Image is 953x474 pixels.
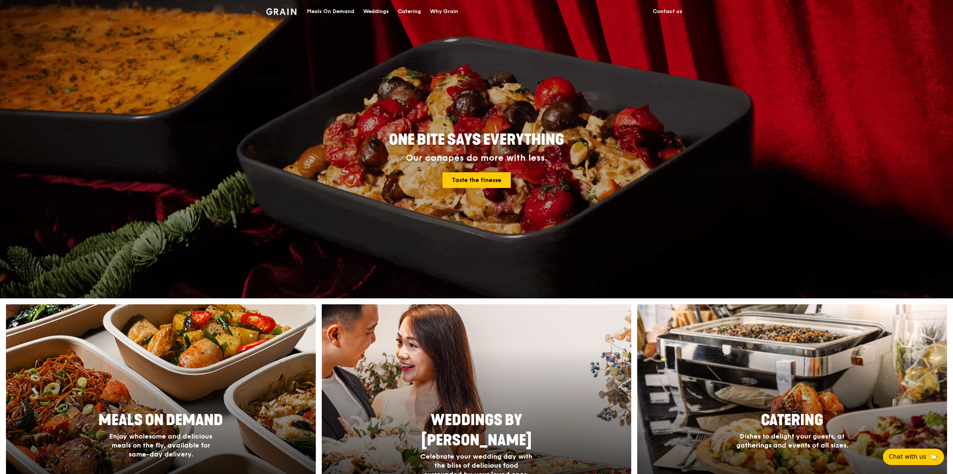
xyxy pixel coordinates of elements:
[266,8,296,15] img: Grain
[736,432,848,449] span: Dishes to delight your guests, at gatherings and events of all sizes.
[430,0,458,23] div: Why Grain
[342,153,611,163] div: Our canapés do more with less.
[359,0,393,23] a: Weddings
[307,0,354,23] div: Meals On Demand
[648,0,687,23] a: Contact us
[98,411,223,429] span: Meals On Demand
[761,411,823,429] span: Catering
[425,0,463,23] a: Why Grain
[929,452,938,461] span: 🦙
[389,131,564,149] span: ONE BITE SAYS EVERYTHING
[443,172,511,188] a: Taste the finesse
[109,432,212,458] span: Enjoy wholesome and delicious meals on the fly, available for same-day delivery.
[883,449,944,465] button: Chat with us🦙
[421,411,532,449] span: Weddings by [PERSON_NAME]
[363,0,389,23] div: Weddings
[393,0,425,23] a: Catering
[889,452,926,461] span: Chat with us
[398,0,421,23] div: Catering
